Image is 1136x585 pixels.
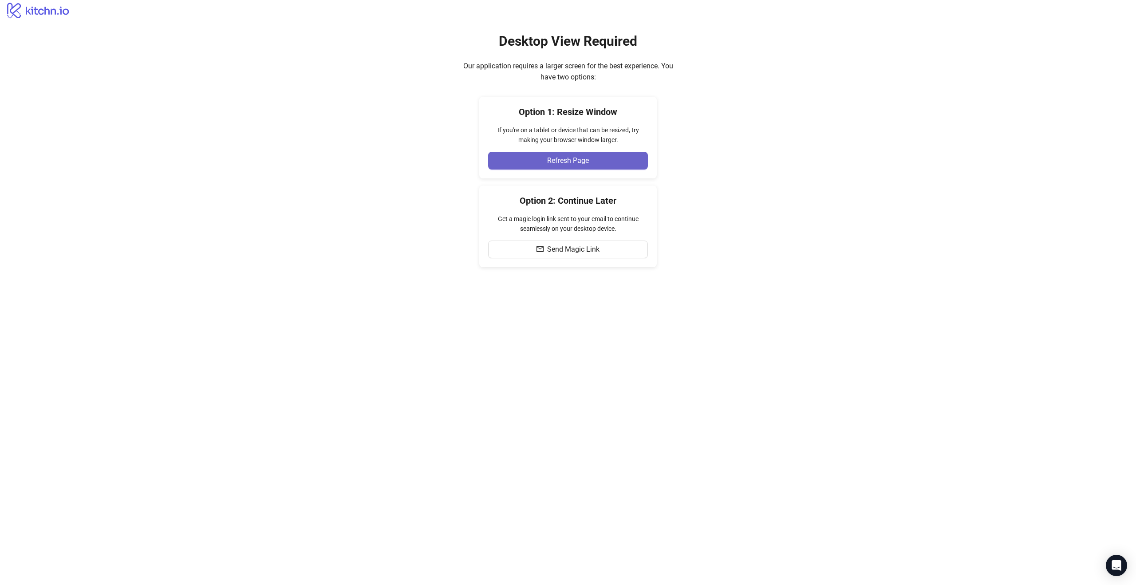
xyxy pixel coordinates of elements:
div: Our application requires a larger screen for the best experience. You have two options: [457,60,679,83]
div: If you're on a tablet or device that can be resized, try making your browser window larger. [488,125,648,145]
span: Refresh Page [547,157,589,165]
h4: Option 2: Continue Later [488,194,648,207]
span: Send Magic Link [547,245,600,253]
h2: Desktop View Required [499,33,637,50]
div: Open Intercom Messenger [1106,555,1127,576]
span: mail [536,245,544,253]
div: Get a magic login link sent to your email to continue seamlessly on your desktop device. [488,214,648,233]
button: Send Magic Link [488,241,648,258]
button: Refresh Page [488,152,648,170]
h4: Option 1: Resize Window [488,106,648,118]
